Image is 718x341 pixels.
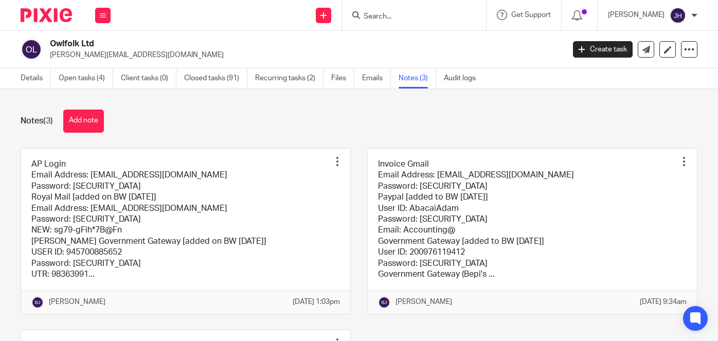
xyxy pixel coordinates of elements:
input: Search [363,12,455,22]
h2: Owlfolk Ltd [50,39,456,49]
img: svg%3E [31,296,44,309]
img: svg%3E [378,296,390,309]
a: Client tasks (0) [121,68,176,88]
p: [DATE] 9:34am [640,297,687,307]
a: Audit logs [444,68,483,88]
p: [DATE] 1:03pm [293,297,340,307]
a: Recurring tasks (2) [255,68,324,88]
a: Open tasks (4) [59,68,113,88]
p: [PERSON_NAME][EMAIL_ADDRESS][DOMAIN_NAME] [50,50,558,60]
span: Get Support [511,11,551,19]
button: Add note [63,110,104,133]
a: Notes (3) [399,68,436,88]
p: [PERSON_NAME] [49,297,105,307]
a: Emails [362,68,391,88]
p: [PERSON_NAME] [608,10,665,20]
span: (3) [43,117,53,125]
a: Files [331,68,354,88]
img: svg%3E [670,7,686,24]
a: Closed tasks (91) [184,68,247,88]
img: Pixie [21,8,72,22]
a: Create task [573,41,633,58]
img: svg%3E [21,39,42,60]
p: [PERSON_NAME] [396,297,452,307]
h1: Notes [21,116,53,127]
a: Details [21,68,51,88]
